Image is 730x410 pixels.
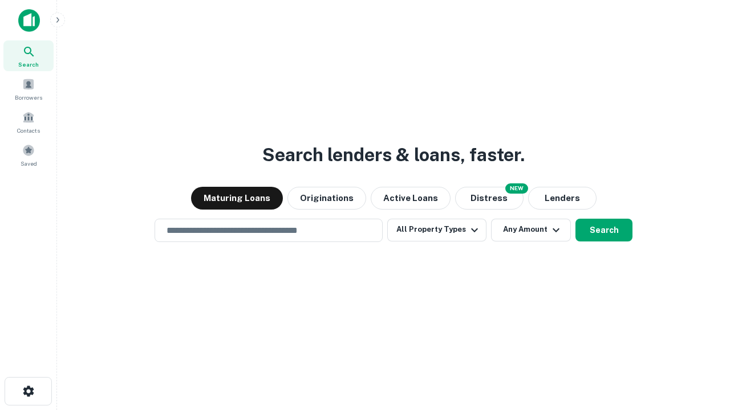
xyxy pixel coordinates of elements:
button: Originations [287,187,366,210]
a: Contacts [3,106,54,137]
button: Maturing Loans [191,187,283,210]
div: NEW [505,183,528,194]
span: Borrowers [15,93,42,102]
button: Any Amount [491,219,571,241]
span: Saved [21,159,37,168]
button: Lenders [528,187,597,210]
a: Search [3,40,54,71]
button: All Property Types [387,219,486,241]
h3: Search lenders & loans, faster. [262,141,525,169]
button: Active Loans [371,187,451,210]
iframe: Chat Widget [673,319,730,374]
img: capitalize-icon.png [18,9,40,32]
span: Search [18,60,39,69]
button: Search [575,219,632,241]
a: Borrowers [3,73,54,104]
a: Saved [3,140,54,170]
button: Search distressed loans with lien and other non-mortgage details. [455,187,524,210]
span: Contacts [17,126,40,135]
